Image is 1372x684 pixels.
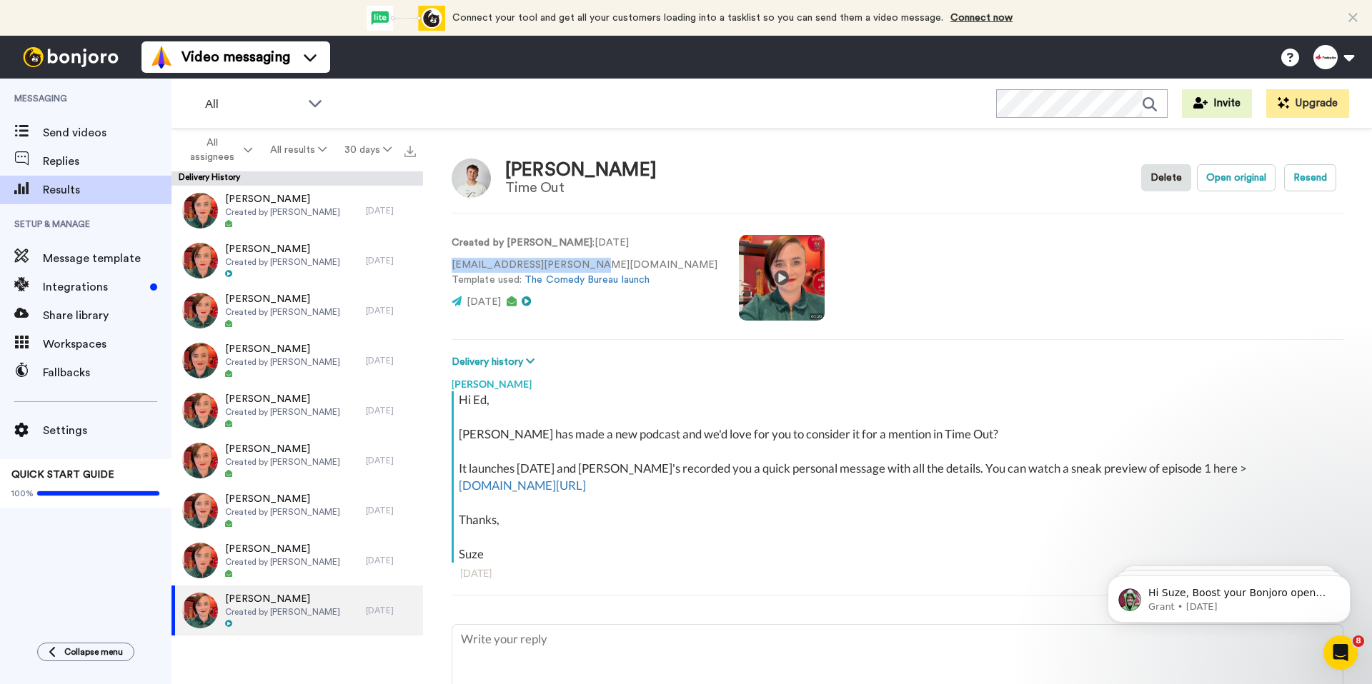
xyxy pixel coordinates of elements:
span: [PERSON_NAME] [225,242,340,256]
div: [DATE] [366,455,416,466]
button: Upgrade [1266,89,1349,118]
span: Video messaging [182,47,290,67]
span: Created by [PERSON_NAME] [225,406,340,418]
a: Connect now [950,13,1013,23]
span: [PERSON_NAME] [225,492,340,506]
img: 3cd20276-60d7-40ba-942a-6c43f347beba-thumb.jpg [182,393,218,428]
button: Collapse menu [37,643,134,661]
a: [PERSON_NAME]Created by [PERSON_NAME][DATE] [171,336,423,386]
div: [DATE] [460,566,1335,580]
img: 90a71114-3bec-4451-a2b5-69c97fb59f6a-thumb.jpg [182,293,218,328]
a: [PERSON_NAME]Created by [PERSON_NAME][DATE] [171,486,423,535]
span: Share library [43,307,171,324]
span: 100% [11,488,34,499]
a: [PERSON_NAME]Created by [PERSON_NAME][DATE] [171,436,423,486]
button: Open original [1197,164,1276,191]
div: Delivery History [171,171,423,186]
span: Created by [PERSON_NAME] [225,356,340,368]
a: [DOMAIN_NAME][URL] [459,478,586,493]
span: Fallbacks [43,364,171,381]
div: [DATE] [366,305,416,316]
span: [PERSON_NAME] [225,392,340,406]
span: [PERSON_NAME] [225,192,340,206]
div: [PERSON_NAME] [452,370,1343,391]
div: Time Out [505,180,657,196]
img: f7da1918-f961-4048-ae64-c5bd3d3c776c-thumb.jpg [182,493,218,528]
span: [DATE] [467,297,501,307]
iframe: Intercom live chat [1323,635,1358,670]
img: b0057953-d42d-4f0d-88e6-f493b0f295d7-thumb.jpg [182,343,218,378]
button: Delete [1141,164,1191,191]
a: [PERSON_NAME]Created by [PERSON_NAME][DATE] [171,236,423,286]
span: Settings [43,422,171,439]
span: Replies [43,153,171,170]
span: Connect your tool and get all your customers loading into a tasklist so you can send them a video... [452,13,943,23]
a: [PERSON_NAME]Created by [PERSON_NAME][DATE] [171,535,423,585]
span: [PERSON_NAME] [225,292,340,306]
span: Created by [PERSON_NAME] [225,556,340,568]
button: Export all results that match these filters now. [400,139,420,161]
span: QUICK START GUIDE [11,470,114,480]
span: All [205,96,301,113]
strong: Created by [PERSON_NAME] [452,238,592,248]
span: [PERSON_NAME] [225,542,340,556]
div: [DATE] [366,555,416,566]
span: Results [43,181,171,198]
span: Created by [PERSON_NAME] [225,206,340,218]
div: [DATE] [366,605,416,616]
span: [PERSON_NAME] [225,592,340,606]
div: [DATE] [366,255,416,266]
a: [PERSON_NAME]Created by [PERSON_NAME][DATE] [171,186,423,236]
a: [PERSON_NAME]Created by [PERSON_NAME][DATE] [171,585,423,635]
span: 8 [1353,635,1364,647]
img: be4b20e5-7c1b-46cb-9fca-edc97a239f8d-thumb.jpg [182,543,218,578]
span: Integrations [43,278,144,296]
img: edd935db-a267-4c1a-9d3c-e441095ecc58-thumb.jpg [182,443,218,478]
img: vm-color.svg [150,46,173,69]
span: Created by [PERSON_NAME] [225,506,340,518]
a: [PERSON_NAME]Created by [PERSON_NAME][DATE] [171,286,423,336]
button: All assignees [174,130,262,170]
button: Resend [1284,164,1336,191]
img: export.svg [404,146,416,157]
img: bj-logo-header-white.svg [17,47,124,67]
span: [PERSON_NAME] [225,442,340,456]
span: Workspaces [43,336,171,353]
span: Collapse menu [64,646,123,658]
button: All results [262,137,336,163]
img: 1feb78b1-84fd-4d44-ad42-d905db41f1b4-thumb.jpg [182,243,218,278]
div: [PERSON_NAME] [505,160,657,181]
div: animation [367,6,445,31]
a: [PERSON_NAME]Created by [PERSON_NAME][DATE] [171,386,423,436]
p: : [DATE] [452,236,717,251]
span: Created by [PERSON_NAME] [225,606,340,618]
span: Created by [PERSON_NAME] [225,306,340,318]
span: Created by [PERSON_NAME] [225,456,340,468]
button: Invite [1182,89,1252,118]
div: Hi Ed, [PERSON_NAME] has made a new podcast and we'd love for you to consider it for a mention in... [459,391,1340,563]
img: 6ce2ee15-3c30-4f0a-ab01-84b4f6ffba15-thumb.jpg [182,593,218,628]
a: The Comedy Bureau launch [525,275,650,285]
div: [DATE] [366,355,416,366]
img: d2633523-9c7e-40a2-8613-d2dcf5a49152-thumb.jpg [182,193,218,228]
p: [EMAIL_ADDRESS][PERSON_NAME][DOMAIN_NAME] Template used: [452,258,717,288]
div: [DATE] [366,405,416,416]
button: 30 days [335,137,400,163]
span: Message template [43,250,171,267]
span: [PERSON_NAME] [225,342,340,356]
button: Delivery history [452,354,539,370]
img: Image of Ed Cunningham [452,159,491,198]
div: [DATE] [366,505,416,516]
span: All assignees [183,136,241,164]
span: Created by [PERSON_NAME] [225,256,340,268]
iframe: Intercom notifications message [1086,545,1372,645]
span: Send videos [43,124,171,141]
div: [DATE] [366,205,416,216]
